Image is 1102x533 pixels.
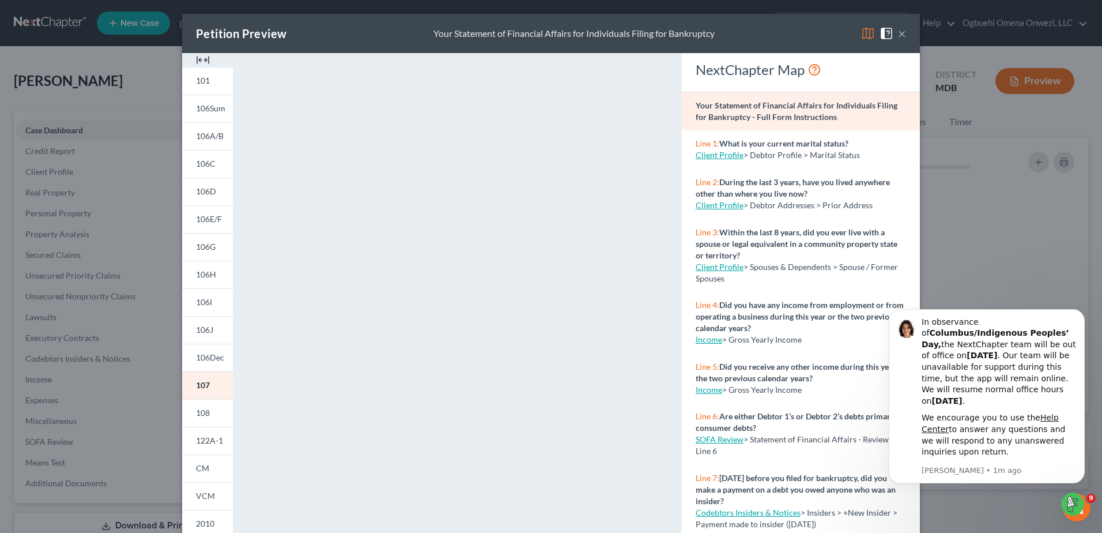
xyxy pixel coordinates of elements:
[196,25,286,42] div: Petition Preview
[722,385,802,395] span: > Gross Yearly Income
[196,103,225,113] span: 106Sum
[182,205,233,233] a: 106E/F
[196,436,223,445] span: 122A-1
[182,150,233,178] a: 106C
[182,344,233,371] a: 106Dec
[182,67,233,95] a: 101
[182,399,233,427] a: 108
[696,177,719,187] span: Line 2:
[196,76,210,85] span: 101
[744,150,860,160] span: > Debtor Profile > Marital Status
[696,177,890,198] strong: During the last 3 years, have you lived anywhere other than where you live now?
[196,491,215,501] span: VCM
[696,362,906,383] strong: Did you receive any other income during this year or the two previous calendar years?
[696,385,722,395] a: Income
[696,362,719,371] span: Line 5:
[196,186,216,196] span: 106D
[722,335,802,344] span: > Gross Yearly Income
[871,306,1102,527] iframe: Intercom notifications message
[744,200,873,210] span: > Debtor Addresses > Prior Address
[182,178,233,205] a: 106D
[196,297,212,307] span: 106I
[182,122,233,150] a: 106A/B
[196,159,216,168] span: 106C
[196,53,210,67] img: expand-e0f6d898513216a626fdd78e52531dac95497ffd26381d4c15ee2fc46db09dca.svg
[196,131,224,141] span: 106A/B
[861,27,875,40] img: map-eea8200ae884c6f1103ae1953ef3d486a96c86aabb227e865a55264e3737af1f.svg
[696,300,904,333] strong: Did you have any income from employment or from operating a business during this year or the two ...
[196,352,224,362] span: 106Dec
[696,100,897,122] strong: Your Statement of Financial Affairs for Individuals Filing for Bankruptcy - Full Form Instructions
[696,262,744,272] a: Client Profile
[182,95,233,122] a: 106Sum
[696,411,719,421] span: Line 6:
[696,200,744,210] a: Client Profile
[196,325,213,335] span: 106J
[182,427,233,455] a: 122A-1
[696,227,719,237] span: Line 3:
[196,519,214,528] span: 2010
[696,434,895,456] span: > Statement of Financial Affairs - Review > Line 6
[196,242,216,252] span: 106G
[182,316,233,344] a: 106J
[696,411,899,433] strong: Are either Debtor 1’s or Debtor 2’s debts primarily consumer debts?
[696,434,744,444] a: SOFA Review
[196,463,209,473] span: CM
[696,473,719,483] span: Line 7:
[696,150,744,160] a: Client Profile
[182,482,233,510] a: VCM
[696,473,896,506] strong: [DATE] before you filed for bankruptcy, did you make a payment on a debt you owed anyone who was ...
[196,269,216,279] span: 106H
[719,138,848,148] strong: What is your current marital status?
[696,227,897,260] strong: Within the last 8 years, did you ever live with a spouse or legal equivalent in a community prope...
[696,61,906,79] div: NextChapter Map
[182,233,233,261] a: 106G
[182,455,233,482] a: CM
[696,508,897,529] span: > Insiders > +New Insider > Payment made to insider ([DATE])
[182,261,233,288] a: 106H
[433,27,715,40] div: Your Statement of Financial Affairs for Individuals Filing for Bankruptcy
[182,371,233,399] a: 107
[696,508,801,517] a: Codebtors Insiders & Notices
[182,288,233,316] a: 106I
[196,380,210,390] span: 107
[696,262,898,283] span: > Spouses & Dependents > Spouse / Former Spouses
[1086,494,1096,503] span: 9
[696,138,719,148] span: Line 1:
[696,335,722,344] a: Income
[898,27,906,40] button: ×
[880,27,893,40] img: help-close-5ba153eb36485ed6c1ea00a893f15db1cb9b99d6cae46e1a8edb6c62d00a1a76.svg
[196,408,210,418] span: 108
[696,300,719,310] span: Line 4:
[196,214,222,224] span: 106E/F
